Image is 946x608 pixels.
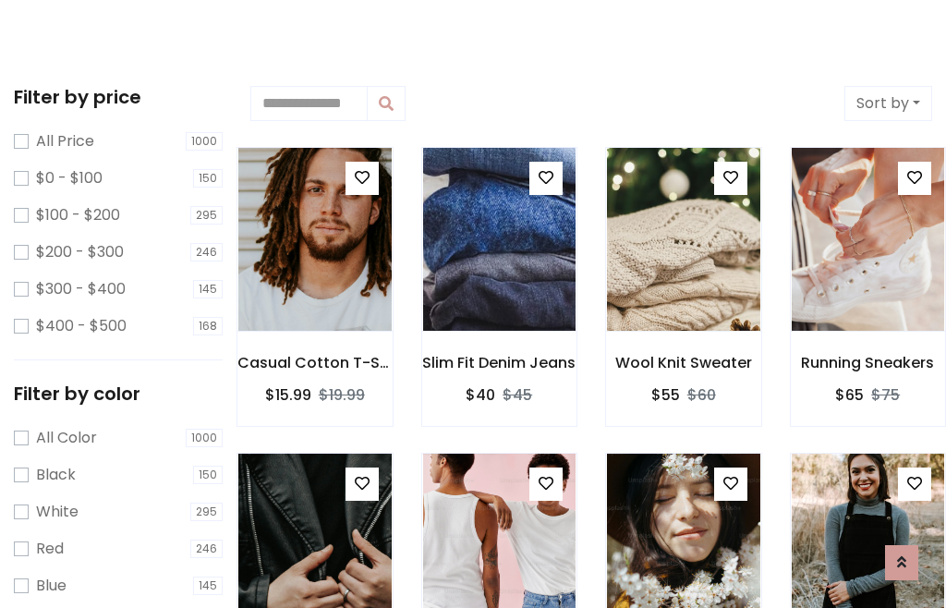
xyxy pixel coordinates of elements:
[687,384,716,406] del: $60
[606,354,761,371] h6: Wool Knit Sweater
[193,577,223,595] span: 145
[36,130,94,152] label: All Price
[791,354,946,371] h6: Running Sneakers
[36,241,124,263] label: $200 - $300
[651,386,680,404] h6: $55
[193,280,223,298] span: 145
[186,429,223,447] span: 1000
[265,386,311,404] h6: $15.99
[36,204,120,226] label: $100 - $200
[36,464,76,486] label: Black
[186,132,223,151] span: 1000
[36,278,126,300] label: $300 - $400
[871,384,900,406] del: $75
[190,206,223,225] span: 295
[36,315,127,337] label: $400 - $500
[190,503,223,521] span: 295
[193,466,223,484] span: 150
[193,317,223,335] span: 168
[237,354,393,371] h6: Casual Cotton T-Shirt
[319,384,365,406] del: $19.99
[36,575,67,597] label: Blue
[36,501,79,523] label: White
[14,383,223,405] h5: Filter by color
[36,427,97,449] label: All Color
[193,169,223,188] span: 150
[190,243,223,261] span: 246
[844,86,932,121] button: Sort by
[835,386,864,404] h6: $65
[503,384,532,406] del: $45
[36,167,103,189] label: $0 - $100
[466,386,495,404] h6: $40
[422,354,577,371] h6: Slim Fit Denim Jeans
[36,538,64,560] label: Red
[190,540,223,558] span: 246
[14,86,223,108] h5: Filter by price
